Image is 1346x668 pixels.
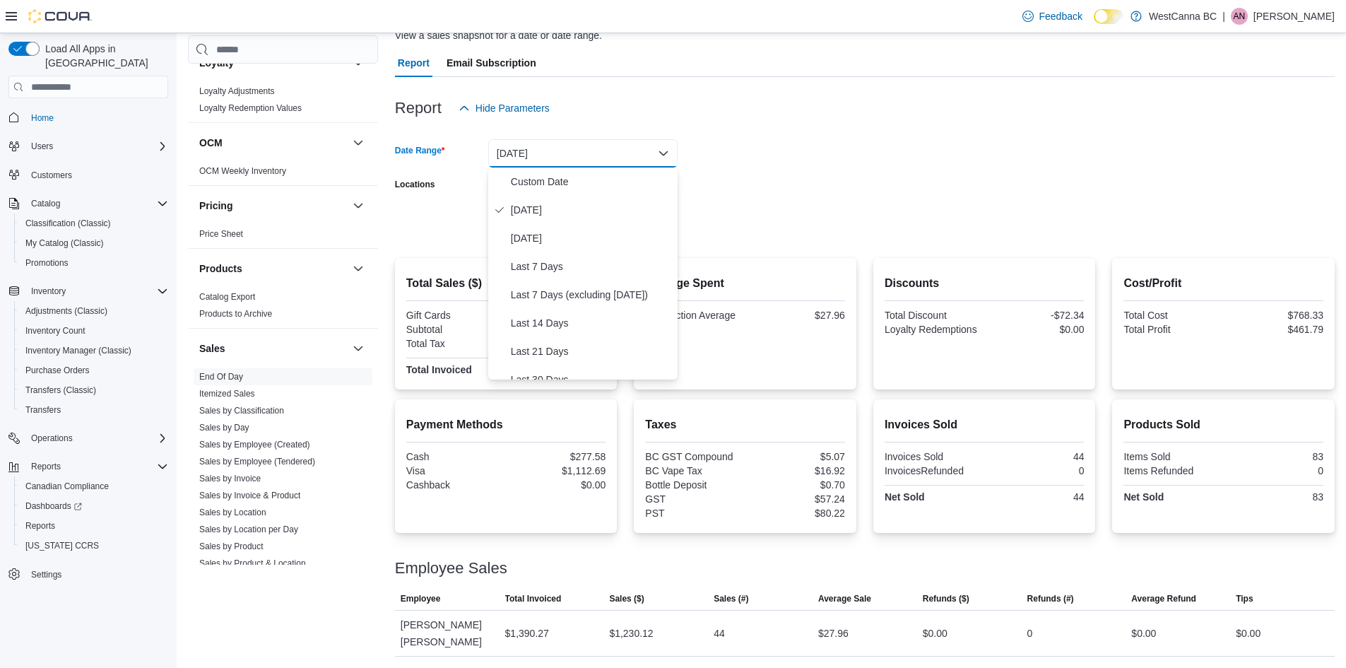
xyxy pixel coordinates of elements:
button: Customers [3,165,174,185]
span: Average Sale [818,593,871,604]
h3: OCM [199,136,223,150]
span: Users [31,141,53,152]
div: $1,112.69 [509,465,606,476]
div: Total Profit [1123,324,1220,335]
p: | [1222,8,1225,25]
span: Catalog [25,195,168,212]
a: Inventory Count [20,322,91,339]
span: Sales by Employee (Created) [199,439,310,450]
h3: Report [395,100,442,117]
span: Reports [25,520,55,532]
button: Home [3,107,174,127]
h2: Average Spent [645,275,845,292]
p: WestCanna BC [1149,8,1217,25]
div: $57.24 [748,493,845,505]
span: Tips [1236,593,1253,604]
a: Transfers (Classic) [20,382,102,399]
button: Operations [3,428,174,448]
span: Washington CCRS [20,537,168,554]
span: Home [25,108,168,126]
a: Home [25,110,59,127]
span: Adjustments (Classic) [20,303,168,320]
a: Sales by Product & Location [199,558,306,568]
button: Inventory [25,283,71,300]
a: Promotions [20,254,74,271]
div: $768.33 [1227,310,1323,321]
a: Customers [25,167,78,184]
h2: Cost/Profit [1123,275,1323,292]
a: Catalog Export [199,292,255,302]
div: BC Vape Tax [645,465,742,476]
a: Loyalty Adjustments [199,86,275,96]
span: Settings [25,566,168,583]
a: Transfers [20,402,66,418]
div: BC GST Compound [645,451,742,462]
div: $1,230.12 [609,625,653,642]
span: Reports [20,517,168,534]
span: Last 7 Days (excluding [DATE]) [511,286,672,303]
div: Aryan Nowroozpoordailami [1231,8,1248,25]
div: $0.00 [1131,625,1156,642]
button: OCM [199,136,347,150]
nav: Complex example [8,101,168,621]
a: Sales by Location per Day [199,525,298,534]
span: Sales (#) [714,593,748,604]
button: Transfers (Classic) [14,380,174,400]
button: My Catalog (Classic) [14,233,174,253]
button: Products [350,260,367,277]
span: Sales by Invoice [199,473,261,484]
span: Inventory Count [25,325,85,336]
button: Adjustments (Classic) [14,301,174,321]
button: Promotions [14,253,174,273]
span: Classification (Classic) [20,215,168,232]
span: Price Sheet [199,228,243,240]
button: Products [199,262,347,276]
a: Sales by Invoice & Product [199,491,300,500]
span: AN [1234,8,1246,25]
div: Transaction Average [645,310,742,321]
a: Canadian Compliance [20,478,114,495]
span: Custom Date [511,173,672,190]
div: Subtotal [406,324,503,335]
a: Sales by Location [199,508,266,517]
button: Transfers [14,400,174,420]
span: Sales by Employee (Tendered) [199,456,315,467]
span: Itemized Sales [199,388,255,399]
div: Total Tax [406,338,503,349]
div: $27.96 [818,625,849,642]
h2: Total Sales ($) [406,275,606,292]
input: Dark Mode [1094,9,1123,24]
button: Users [3,136,174,156]
button: OCM [350,134,367,151]
span: Inventory [25,283,168,300]
div: Visa [406,465,503,476]
span: My Catalog (Classic) [20,235,168,252]
button: Users [25,138,59,155]
strong: Net Sold [1123,491,1164,503]
span: Operations [31,433,73,444]
span: Transfers (Classic) [20,382,168,399]
span: Dashboards [25,500,82,512]
div: View a sales snapshot for a date or date range. [395,28,602,43]
div: $0.00 [509,479,606,491]
span: Inventory [31,286,66,297]
div: 44 [987,491,1084,503]
a: Sales by Classification [199,406,284,416]
div: $5.07 [748,451,845,462]
span: [DATE] [511,230,672,247]
span: Dark Mode [1094,24,1094,25]
span: Employee [401,593,441,604]
button: Pricing [350,197,367,214]
button: Pricing [199,199,347,213]
button: Sales [350,340,367,357]
div: PST [645,508,742,519]
span: OCM Weekly Inventory [199,165,286,177]
a: Itemized Sales [199,389,255,399]
p: [PERSON_NAME] [1253,8,1335,25]
div: $0.00 [1236,625,1261,642]
span: Sales by Product & Location [199,558,306,569]
span: Sales ($) [609,593,644,604]
span: Home [31,112,54,124]
span: Customers [25,166,168,184]
span: Promotions [20,254,168,271]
